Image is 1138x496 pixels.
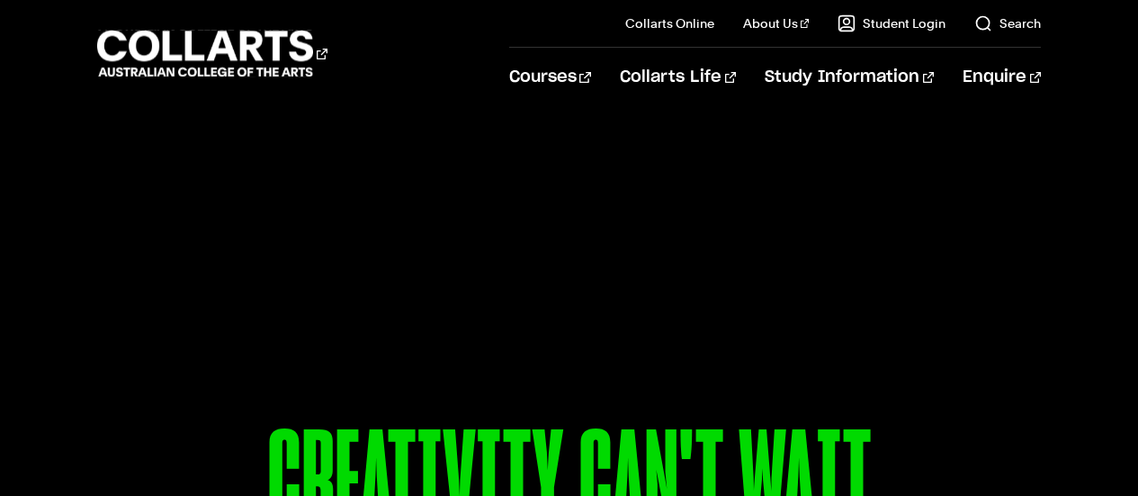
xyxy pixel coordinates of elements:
[509,48,591,107] a: Courses
[838,14,945,32] a: Student Login
[743,14,810,32] a: About Us
[963,48,1041,107] a: Enquire
[765,48,934,107] a: Study Information
[625,14,714,32] a: Collarts Online
[97,28,327,79] div: Go to homepage
[620,48,736,107] a: Collarts Life
[974,14,1041,32] a: Search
